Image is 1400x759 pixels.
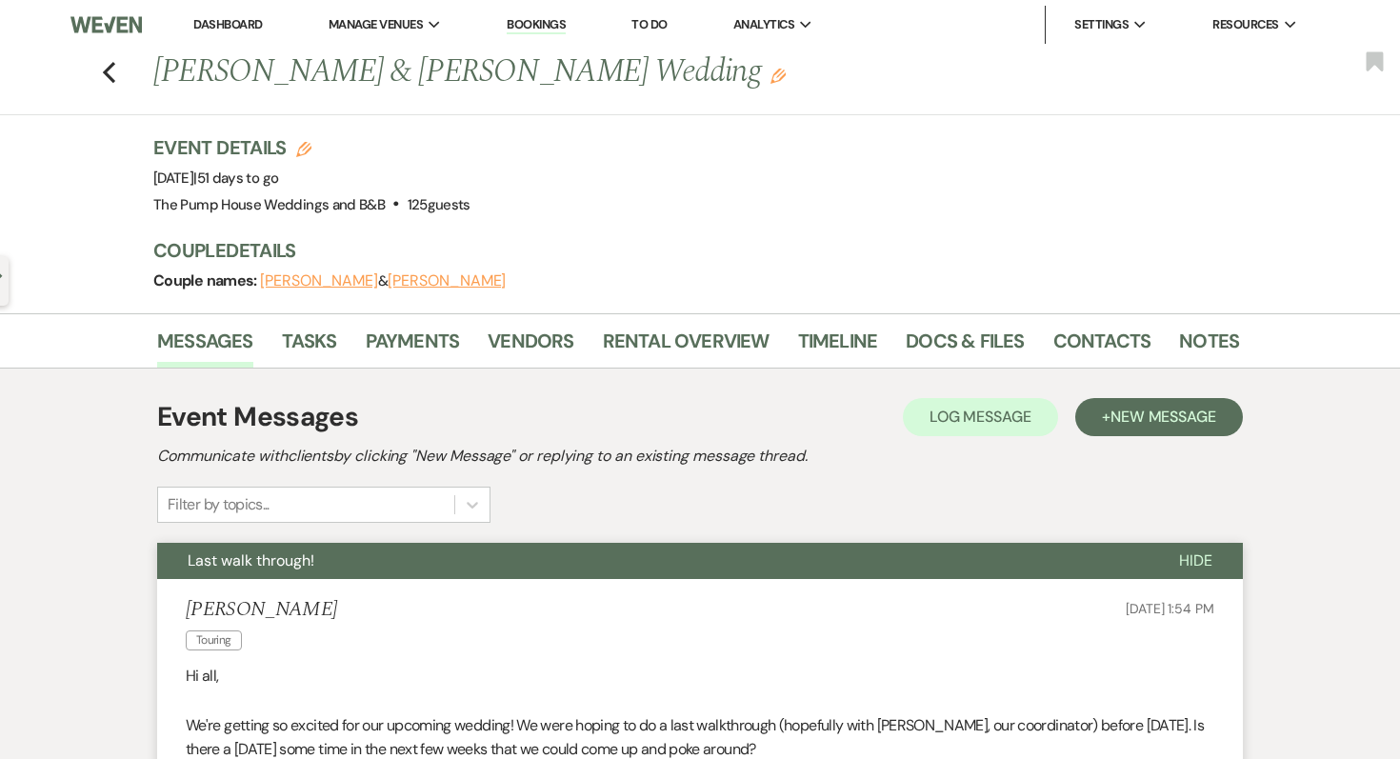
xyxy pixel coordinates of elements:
a: Timeline [798,326,878,368]
span: Last walk through! [188,550,314,570]
span: Couple names: [153,270,260,290]
a: Bookings [507,16,566,34]
p: Hi all, [186,664,1214,689]
span: The Pump House Weddings and B&B [153,195,385,214]
button: Log Message [903,398,1058,436]
span: Log Message [930,407,1031,427]
a: Rental Overview [603,326,770,368]
button: +New Message [1075,398,1243,436]
h3: Event Details [153,134,470,161]
h1: Event Messages [157,397,358,437]
a: Docs & Files [906,326,1024,368]
a: Notes [1179,326,1239,368]
button: [PERSON_NAME] [260,273,378,289]
span: 51 days to go [197,169,279,188]
span: & [260,271,506,290]
h1: [PERSON_NAME] & [PERSON_NAME] Wedding [153,50,1007,95]
span: Resources [1212,15,1278,34]
h2: Communicate with clients by clicking "New Message" or replying to an existing message thread. [157,445,1243,468]
span: Hide [1179,550,1212,570]
a: Dashboard [193,16,262,32]
img: Weven Logo [70,5,142,45]
span: Settings [1074,15,1129,34]
button: Last walk through! [157,543,1149,579]
a: Messages [157,326,253,368]
a: Tasks [282,326,337,368]
a: Vendors [488,326,573,368]
span: Analytics [733,15,794,34]
button: Hide [1149,543,1243,579]
span: Touring [186,630,242,650]
a: Payments [366,326,460,368]
span: Manage Venues [329,15,423,34]
div: Filter by topics... [168,493,270,516]
button: [PERSON_NAME] [388,273,506,289]
h5: [PERSON_NAME] [186,598,337,622]
span: [DATE] 1:54 PM [1126,600,1214,617]
h3: Couple Details [153,237,1220,264]
button: Edit [770,67,786,84]
span: [DATE] [153,169,278,188]
a: Contacts [1053,326,1151,368]
span: 125 guests [408,195,470,214]
span: New Message [1110,407,1216,427]
a: To Do [631,16,667,32]
span: | [193,169,278,188]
